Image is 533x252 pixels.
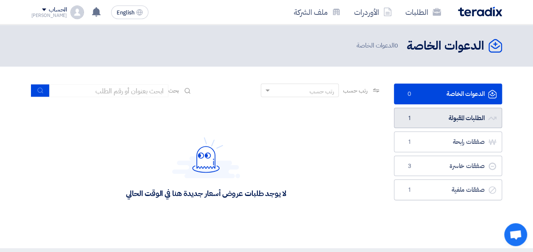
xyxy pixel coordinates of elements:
span: 0 [405,90,415,98]
span: 1 [405,114,415,123]
img: Hello [172,137,240,178]
img: Teradix logo [458,7,502,17]
div: الحساب [49,6,67,14]
span: رتب حسب [343,86,367,95]
div: رتب حسب [310,87,334,96]
span: بحث [168,86,179,95]
a: الطلبات المقبولة1 [394,108,502,129]
span: 1 [405,186,415,194]
div: [PERSON_NAME] [31,13,67,18]
a: الطلبات [399,2,448,22]
a: صفقات ملغية1 [394,179,502,200]
div: لا يوجد طلبات عروض أسعار جديدة هنا في الوقت الحالي [126,188,286,198]
span: 0 [394,41,398,50]
input: ابحث بعنوان أو رقم الطلب [50,84,168,97]
button: English [111,6,148,19]
span: 1 [405,138,415,146]
span: English [117,10,134,16]
a: صفقات خاسرة3 [394,156,502,176]
a: الأوردرات [347,2,399,22]
div: Open chat [504,223,527,246]
a: الدعوات الخاصة0 [394,84,502,104]
img: profile_test.png [70,6,84,19]
span: الدعوات الخاصة [357,41,400,50]
a: ملف الشركة [287,2,347,22]
h2: الدعوات الخاصة [407,38,484,54]
span: 3 [405,162,415,171]
a: صفقات رابحة1 [394,132,502,152]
